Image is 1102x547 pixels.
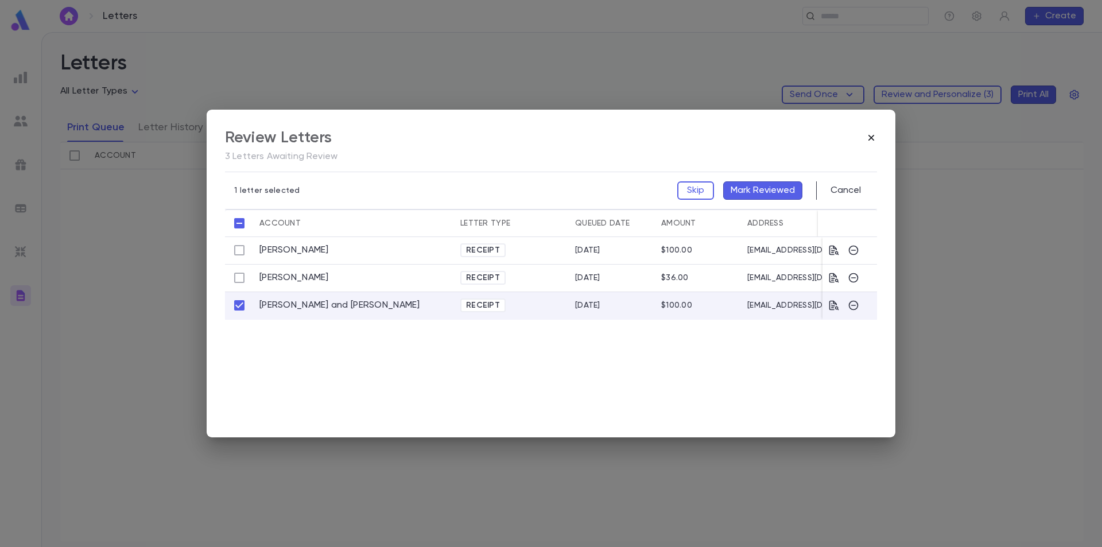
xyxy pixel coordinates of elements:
div: 10/4/2025 [575,301,600,310]
div: Account [254,210,455,237]
div: [EMAIL_ADDRESS][DOMAIN_NAME] [742,237,942,265]
div: Address [747,210,783,237]
p: 1 letter selected [234,186,300,195]
button: Preview [828,272,840,284]
button: Skip [848,300,859,311]
div: Account [259,210,301,237]
span: Receipt [461,246,505,255]
div: Letter Type [460,210,510,237]
div: Queued Date [575,210,630,237]
p: 3 Letters Awaiting Review [225,151,877,162]
a: [PERSON_NAME] [259,245,329,256]
div: $100.00 [661,246,692,255]
div: Amount [655,210,742,237]
div: Amount [661,210,696,237]
div: Letter Type [455,210,569,237]
button: Skip [677,181,714,200]
div: 10/4/2025 [575,273,600,282]
button: Preview [828,245,840,256]
a: [PERSON_NAME] and [PERSON_NAME] [259,300,420,311]
div: Review Letters [225,128,332,148]
div: $36.00 [661,273,689,282]
div: $100.00 [661,301,692,310]
div: 10/4/2025 [575,246,600,255]
button: Mark Reviewed [723,181,802,200]
button: Cancel [831,181,868,200]
button: Skip [848,245,859,256]
span: Receipt [461,273,505,282]
a: [PERSON_NAME] [259,272,329,284]
button: Preview [828,300,840,311]
button: Skip [848,272,859,284]
div: Queued Date [569,210,655,237]
div: [EMAIL_ADDRESS][DOMAIN_NAME] [742,265,942,292]
div: [EMAIL_ADDRESS][DOMAIN_NAME] [742,292,942,320]
div: Address [742,210,942,237]
span: Receipt [461,301,505,310]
